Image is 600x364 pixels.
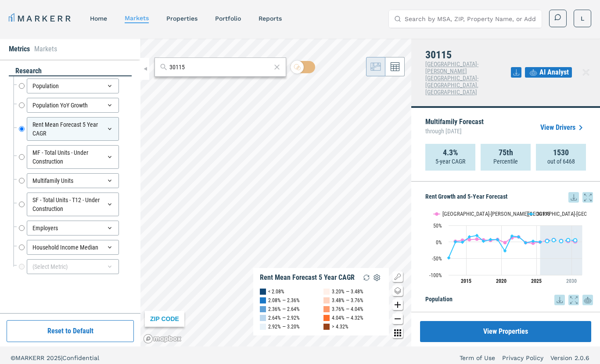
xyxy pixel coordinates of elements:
[420,321,591,342] button: View Properties
[27,193,119,216] div: SF - Total Units - T12 - Under Construction
[260,273,355,282] div: Rent Mean Forecast 5 Year CAGR
[145,311,184,327] div: ZIP CODE
[435,157,465,166] p: 5-year CAGR
[15,354,47,361] span: MARKERR
[546,239,549,243] path: Sunday, 28 Jun, 20:00, 2.85. 30115.
[392,271,403,282] button: Show/Hide Legend Map Button
[27,145,119,169] div: MF - Total Units - Under Construction
[9,66,132,76] div: research
[528,211,551,217] button: Show 30115
[524,241,528,244] path: Wednesday, 28 Jun, 20:00, -2.66. 30115.
[332,296,363,305] div: 3.48% — 3.76%
[268,322,300,331] div: 2.92% — 3.20%
[539,67,569,78] span: AI Analyst
[268,314,300,322] div: 2.64% — 2.92%
[531,278,542,284] tspan: 2025
[27,173,119,188] div: Multifamily Units
[475,234,479,237] path: Tuesday, 28 Jun, 20:00, 19.35. 30115.
[425,192,593,203] h5: Rent Growth and 5-Year Forecast
[425,61,478,96] span: [GEOGRAPHIC_DATA]-[PERSON_NAME][GEOGRAPHIC_DATA]-[GEOGRAPHIC_DATA], [GEOGRAPHIC_DATA]
[27,240,119,255] div: Household Income Median
[392,314,403,324] button: Zoom out map button
[436,239,442,246] text: 0%
[27,79,119,93] div: Population
[496,278,507,284] tspan: 2020
[425,118,484,137] p: Multifamily Forecast
[552,238,556,242] path: Monday, 28 Jun, 20:00, 5.61. 30115.
[532,239,535,243] path: Friday, 28 Jun, 20:00, 2.05. 30115.
[7,320,134,342] button: Reset to Default
[392,285,403,296] button: Change style map button
[425,295,593,305] h5: Population
[268,296,300,305] div: 2.08% — 2.36%
[392,328,403,338] button: Other options map button
[574,10,591,27] button: L
[90,15,107,22] a: home
[332,314,363,322] div: 4.04% — 4.32%
[525,67,572,78] button: AI Analyst
[268,287,284,296] div: < 2.08%
[34,44,57,54] li: Markets
[493,157,518,166] p: Percentile
[539,240,542,244] path: Saturday, 28 Jun, 20:00, -0.34. 30115.
[425,203,593,290] div: Rent Growth and 5-Year Forecast. Highcharts interactive chart.
[560,239,563,243] path: Wednesday, 28 Jun, 20:00, 2.65. 30115.
[461,240,464,244] path: Saturday, 28 Jun, 20:00, -0.77. 30115.
[27,98,119,113] div: Population YoY Growth
[432,256,442,262] text: -50%
[489,238,492,241] path: Thursday, 28 Jun, 20:00, 7.12. 30115.
[332,322,349,331] div: > 4.32%
[332,305,363,314] div: 3.76% — 4.04%
[567,238,570,242] path: Thursday, 28 Jun, 20:00, 5.48. 30115.
[11,354,15,361] span: ©
[27,117,119,141] div: Rent Mean Forecast 5 Year CAGR
[429,272,442,278] text: -100%
[140,39,411,346] canvas: Map
[27,259,119,274] div: (Select Metric)
[503,249,507,253] path: Sunday, 28 Jun, 20:00, -26.96. 30115.
[47,354,62,361] span: 2025 |
[550,353,589,362] a: Version 2.0.6
[433,223,442,229] text: 50%
[425,125,484,137] span: through [DATE]
[499,148,513,157] strong: 75th
[425,203,586,290] svg: Interactive chart
[125,14,149,21] a: markets
[434,211,519,217] button: Show Atlanta-Sandy Springs-Roswell, GA
[332,287,363,296] div: 3.20% — 3.48%
[434,306,452,312] button: Show USA
[27,221,119,236] div: Employers
[268,305,300,314] div: 2.36% — 2.64%
[547,157,575,166] p: out of 6468
[468,235,471,239] path: Sunday, 28 Jun, 20:00, 15.38. 30115.
[454,240,457,243] path: Friday, 28 Jun, 20:00, 0.27. 30115.
[425,49,511,61] h4: 30115
[9,12,72,25] a: MARKERR
[166,15,198,22] a: properties
[517,235,521,239] path: Tuesday, 28 Jun, 20:00, 15.29. 30115.
[496,238,499,241] path: Friday, 28 Jun, 20:00, 6.98. 30115.
[540,122,586,133] a: View Drivers
[259,15,282,22] a: reports
[392,300,403,310] button: Zoom in map button
[361,272,372,283] img: Reload Legend
[510,234,514,238] path: Monday, 28 Jun, 20:00, 17.87. 30115.
[502,353,543,362] a: Privacy Policy
[169,63,271,72] input: Search by MSA or ZIP Code
[9,44,30,54] li: Metrics
[215,15,241,22] a: Portfolio
[461,278,471,284] tspan: 2015
[546,238,577,243] g: 30115, line 4 of 4 with 5 data points.
[443,148,458,157] strong: 4.3%
[405,10,536,28] input: Search by MSA, ZIP, Property Name, or Address
[447,256,451,260] path: Thursday, 28 Jun, 20:00, -48.22. 30115.
[62,354,99,361] span: Confidential
[553,148,569,157] strong: 1530
[460,353,495,362] a: Term of Use
[372,272,382,283] img: Settings
[574,239,577,242] path: Friday, 28 Jun, 20:00, 4.93. 30115.
[581,14,584,23] span: L
[143,334,182,344] a: Mapbox logo
[566,278,577,284] tspan: 2030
